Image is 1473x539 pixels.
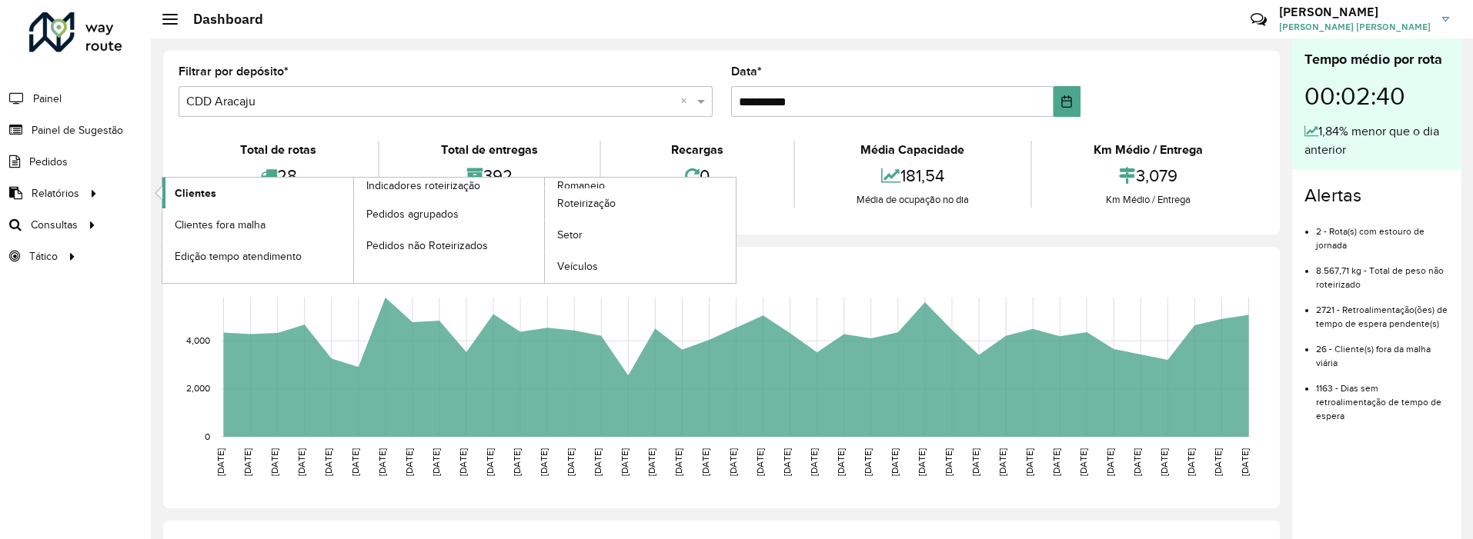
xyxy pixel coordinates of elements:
[383,159,596,192] div: 392
[33,91,62,107] span: Painel
[182,141,374,159] div: Total de rotas
[1036,159,1261,192] div: 3,079
[566,448,576,476] text: [DATE]
[215,448,225,476] text: [DATE]
[605,141,789,159] div: Recargas
[545,251,736,282] a: Veículos
[1304,185,1449,207] h4: Alertas
[32,185,79,201] span: Relatórios
[646,448,656,476] text: [DATE]
[1242,3,1275,36] a: Contato Rápido
[620,448,630,476] text: [DATE]
[182,159,374,192] div: 28
[205,431,210,441] text: 0
[731,62,762,81] label: Data
[557,258,598,274] span: Veículos
[545,220,736,251] a: Setor
[890,448,900,476] text: [DATE]
[354,178,736,283] a: Romaneio
[1304,122,1449,159] div: 1,84% menor que o dia anterior
[557,227,583,243] span: Setor
[545,188,736,219] a: Roteirização
[186,335,210,345] text: 4,000
[485,448,495,476] text: [DATE]
[29,248,58,265] span: Tático
[728,448,738,476] text: [DATE]
[350,448,360,476] text: [DATE]
[1078,448,1088,476] text: [DATE]
[458,448,468,476] text: [DATE]
[917,448,927,476] text: [DATE]
[1036,192,1261,208] div: Km Médio / Entrega
[799,159,1027,192] div: 181,54
[354,230,545,261] a: Pedidos não Roteirizados
[512,448,522,476] text: [DATE]
[366,238,488,254] span: Pedidos não Roteirizados
[175,185,216,201] span: Clientes
[354,198,545,229] a: Pedidos agrupados
[836,448,846,476] text: [DATE]
[700,448,710,476] text: [DATE]
[1316,213,1449,252] li: 2 - Rota(s) com estouro de jornada
[1213,448,1223,476] text: [DATE]
[179,62,289,81] label: Filtrar por depósito
[1132,448,1142,476] text: [DATE]
[1105,448,1115,476] text: [DATE]
[997,448,1007,476] text: [DATE]
[162,241,353,271] a: Edição tempo atendimento
[162,178,353,208] a: Clientes
[242,448,252,476] text: [DATE]
[1240,448,1250,476] text: [DATE]
[162,209,353,240] a: Clientes fora malha
[557,195,616,211] span: Roteirização
[1279,5,1431,19] h3: [PERSON_NAME]
[755,448,765,476] text: [DATE]
[377,448,387,476] text: [DATE]
[970,448,980,476] text: [DATE]
[269,448,279,476] text: [DATE]
[366,178,480,194] span: Indicadores roteirização
[1279,20,1431,34] span: [PERSON_NAME] [PERSON_NAME]
[323,448,333,476] text: [DATE]
[404,448,414,476] text: [DATE]
[673,448,683,476] text: [DATE]
[1051,448,1061,476] text: [DATE]
[782,448,792,476] text: [DATE]
[1159,448,1169,476] text: [DATE]
[31,217,78,233] span: Consultas
[799,192,1027,208] div: Média de ocupação no dia
[1054,86,1081,117] button: Choose Date
[175,248,302,265] span: Edição tempo atendimento
[1316,370,1449,423] li: 1163 - Dias sem retroalimentação de tempo de espera
[1316,291,1449,331] li: 2721 - Retroalimentação(ões) de tempo de espera pendente(s)
[557,178,605,194] span: Romaneio
[162,178,545,283] a: Indicadores roteirização
[680,92,693,111] span: Clear all
[32,122,123,138] span: Painel de Sugestão
[1036,141,1261,159] div: Km Médio / Entrega
[799,141,1027,159] div: Média Capacidade
[383,141,596,159] div: Total de entregas
[366,206,459,222] span: Pedidos agrupados
[431,448,441,476] text: [DATE]
[1186,448,1196,476] text: [DATE]
[593,448,603,476] text: [DATE]
[29,154,68,170] span: Pedidos
[539,448,549,476] text: [DATE]
[1304,49,1449,70] div: Tempo médio por rota
[1024,448,1034,476] text: [DATE]
[1316,331,1449,370] li: 26 - Cliente(s) fora da malha viária
[178,11,263,28] h2: Dashboard
[863,448,873,476] text: [DATE]
[1304,70,1449,122] div: 00:02:40
[296,448,306,476] text: [DATE]
[605,159,789,192] div: 0
[944,448,954,476] text: [DATE]
[175,217,266,233] span: Clientes fora malha
[1316,252,1449,291] li: 8.567,71 kg - Total de peso não roteirizado
[809,448,819,476] text: [DATE]
[186,384,210,394] text: 2,000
